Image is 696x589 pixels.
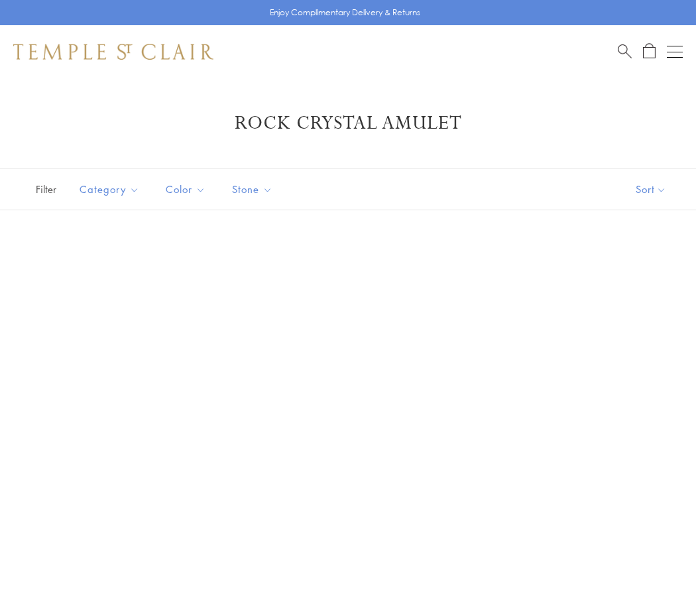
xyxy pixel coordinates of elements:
[73,181,149,198] span: Category
[156,174,215,204] button: Color
[159,181,215,198] span: Color
[667,44,683,60] button: Open navigation
[33,111,663,135] h1: Rock Crystal Amulet
[606,169,696,210] button: Show sort by
[618,43,632,60] a: Search
[270,6,420,19] p: Enjoy Complimentary Delivery & Returns
[225,181,282,198] span: Stone
[70,174,149,204] button: Category
[13,44,213,60] img: Temple St. Clair
[643,43,656,60] a: Open Shopping Bag
[222,174,282,204] button: Stone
